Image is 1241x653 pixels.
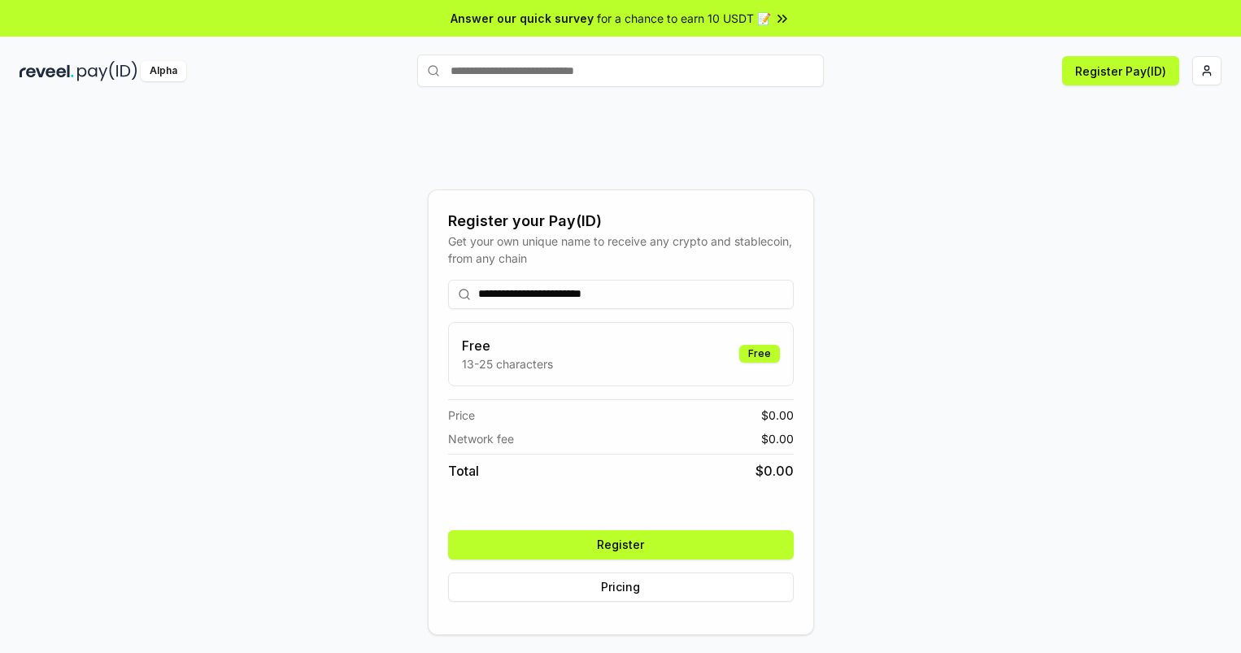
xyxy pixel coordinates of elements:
[1062,56,1179,85] button: Register Pay(ID)
[448,530,794,559] button: Register
[141,61,186,81] div: Alpha
[761,430,794,447] span: $ 0.00
[451,10,594,27] span: Answer our quick survey
[462,336,553,355] h3: Free
[448,233,794,267] div: Get your own unique name to receive any crypto and stablecoin, from any chain
[448,210,794,233] div: Register your Pay(ID)
[448,461,479,481] span: Total
[739,345,780,363] div: Free
[448,572,794,602] button: Pricing
[77,61,137,81] img: pay_id
[761,407,794,424] span: $ 0.00
[448,407,475,424] span: Price
[462,355,553,372] p: 13-25 characters
[597,10,771,27] span: for a chance to earn 10 USDT 📝
[755,461,794,481] span: $ 0.00
[20,61,74,81] img: reveel_dark
[448,430,514,447] span: Network fee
